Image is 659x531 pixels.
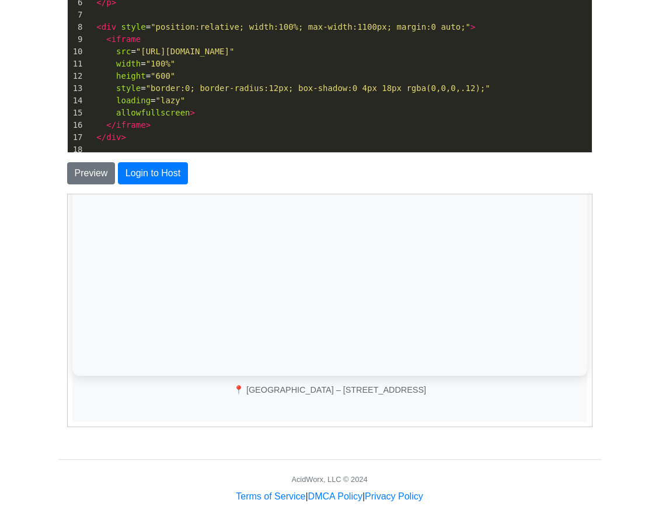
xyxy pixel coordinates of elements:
[146,120,151,130] span: >
[365,491,423,501] a: Privacy Policy
[136,47,235,56] span: "[URL][DOMAIN_NAME]"
[68,58,85,70] div: 11
[87,47,239,56] span: =
[68,33,85,46] div: 9
[106,34,111,44] span: <
[68,21,85,33] div: 8
[87,22,476,32] span: =
[116,108,190,117] span: allowfullscreen
[87,59,180,68] span: =
[87,96,190,105] span: =
[236,490,423,504] div: | |
[106,120,116,130] span: </
[102,22,116,32] span: div
[68,70,85,82] div: 12
[106,132,121,142] span: div
[111,34,141,44] span: iframe
[68,46,85,58] div: 10
[291,474,367,485] div: AcidWorx, LLC © 2024
[470,22,475,32] span: >
[116,59,141,68] span: width
[151,22,470,32] span: "position:relative; width:100%; max-width:1100px; margin:0 auto;"
[121,132,126,142] span: >
[68,82,85,95] div: 13
[308,491,362,501] a: DMCA Policy
[68,131,85,144] div: 17
[5,191,519,201] p: 📍 [GEOGRAPHIC_DATA] – [STREET_ADDRESS]
[121,22,146,32] span: style
[156,96,186,105] span: "lazy"
[116,96,151,105] span: loading
[87,71,180,81] span: =
[146,83,490,93] span: "border:0; border-radius:12px; box-shadow:0 4px 18px rgba(0,0,0,.12);"
[68,144,85,156] div: 18
[68,107,85,119] div: 15
[118,162,188,184] button: Login to Host
[190,108,195,117] span: >
[151,71,175,81] span: "600"
[236,491,305,501] a: Terms of Service
[96,22,101,32] span: <
[96,132,106,142] span: </
[68,95,85,107] div: 14
[68,119,85,131] div: 16
[67,162,116,184] button: Preview
[116,120,146,130] span: iframe
[116,83,141,93] span: style
[146,59,176,68] span: "100%"
[116,47,131,56] span: src
[116,71,146,81] span: height
[87,83,496,93] span: =
[68,9,85,21] div: 7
